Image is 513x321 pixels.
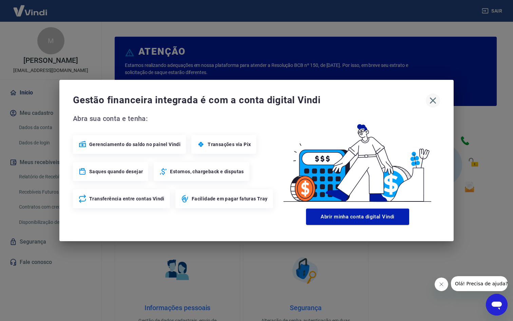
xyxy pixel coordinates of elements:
span: Facilidade em pagar faturas Tray [192,195,268,202]
iframe: Fechar mensagem [435,278,448,291]
span: Estornos, chargeback e disputas [170,168,244,175]
span: Transferência entre contas Vindi [89,195,165,202]
button: Abrir minha conta digital Vindi [306,209,409,225]
img: Good Billing [275,113,440,206]
span: Abra sua conta e tenha: [73,113,275,124]
span: Gestão financeira integrada é com a conta digital Vindi [73,93,426,107]
iframe: Botão para abrir a janela de mensagens [486,294,508,316]
span: Olá! Precisa de ajuda? [4,5,57,10]
iframe: Mensagem da empresa [451,276,508,291]
span: Saques quando desejar [89,168,143,175]
span: Transações via Pix [208,141,251,148]
span: Gerenciamento do saldo no painel Vindi [89,141,180,148]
